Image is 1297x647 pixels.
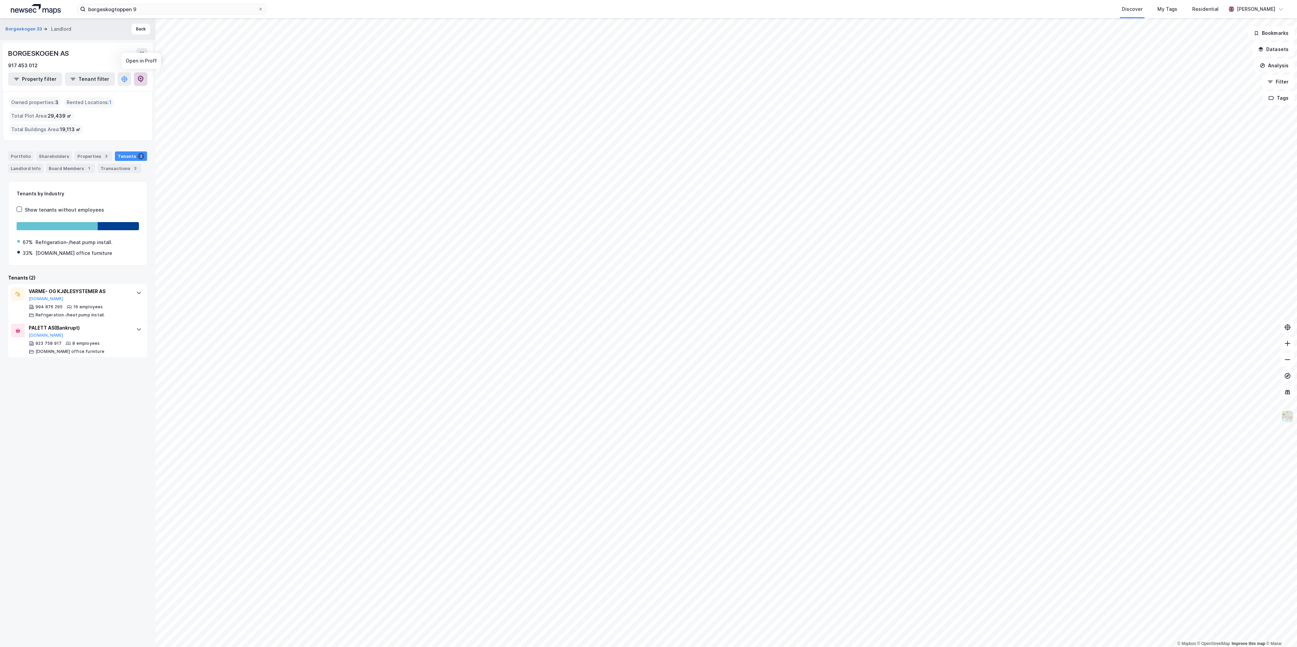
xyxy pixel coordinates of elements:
[8,164,43,173] div: Landlord Info
[35,341,62,346] div: 923 758 917
[98,164,141,173] div: Transactions
[35,304,63,310] div: 994 876 295
[8,48,70,59] div: BORGESKOGEN AS
[1122,5,1143,13] div: Discover
[55,98,58,106] span: 3
[131,24,150,34] button: Back
[8,274,147,282] div: Tenants (2)
[138,153,144,160] div: 2
[1281,410,1294,423] img: Z
[29,333,64,338] button: [DOMAIN_NAME]
[29,324,129,332] div: PALETT AS (Bankrupt)
[8,124,83,135] div: Total Buildings Area :
[64,97,114,108] div: Rented Locations :
[1263,91,1294,105] button: Tags
[8,62,38,70] div: 917 453 012
[36,151,72,161] div: Shareholders
[86,165,92,172] div: 1
[8,97,61,108] div: Owned properties :
[1248,26,1294,40] button: Bookmarks
[1263,615,1297,647] iframe: Chat Widget
[48,112,71,120] span: 29,439 ㎡
[115,151,147,161] div: Tenants
[8,151,33,161] div: Portfolio
[35,249,112,257] div: [DOMAIN_NAME] office furniture
[65,72,115,86] button: Tenant filter
[86,4,258,14] input: Search by address, cadastre, landlords, tenants or people
[11,4,61,14] img: logo.a4113a55bc3d86da70a041830d287a7e.svg
[1232,641,1265,646] a: Improve this map
[1177,641,1196,646] a: Mapbox
[72,341,100,346] div: 8 employees
[17,190,139,198] div: Tenants by Industry
[5,26,43,32] button: Borgeskogen 33
[1197,641,1230,646] a: OpenStreetMap
[8,72,62,86] button: Property filter
[1254,59,1294,72] button: Analysis
[23,238,33,246] div: 67%
[132,165,139,172] div: 3
[25,206,104,214] div: Show tenants without employees
[46,164,95,173] div: Board Members
[73,304,103,310] div: 16 employees
[51,25,71,33] div: Landlord
[60,125,80,134] span: 19,113 ㎡
[1192,5,1219,13] div: Residential
[1262,75,1294,89] button: Filter
[29,287,129,295] div: VARME- OG KJØLESYSTEMER AS
[23,249,33,257] div: 33%
[1237,5,1275,13] div: [PERSON_NAME]
[8,111,74,121] div: Total Plot Area :
[109,98,112,106] span: 1
[1252,43,1294,56] button: Datasets
[29,296,64,302] button: [DOMAIN_NAME]
[35,312,105,318] div: Refrigeration-/heat pump install.
[1157,5,1177,13] div: My Tags
[35,349,104,354] div: [DOMAIN_NAME] office furniture
[75,151,112,161] div: Properties
[103,153,110,160] div: 3
[35,238,113,246] div: Refrigeration-/heat pump install.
